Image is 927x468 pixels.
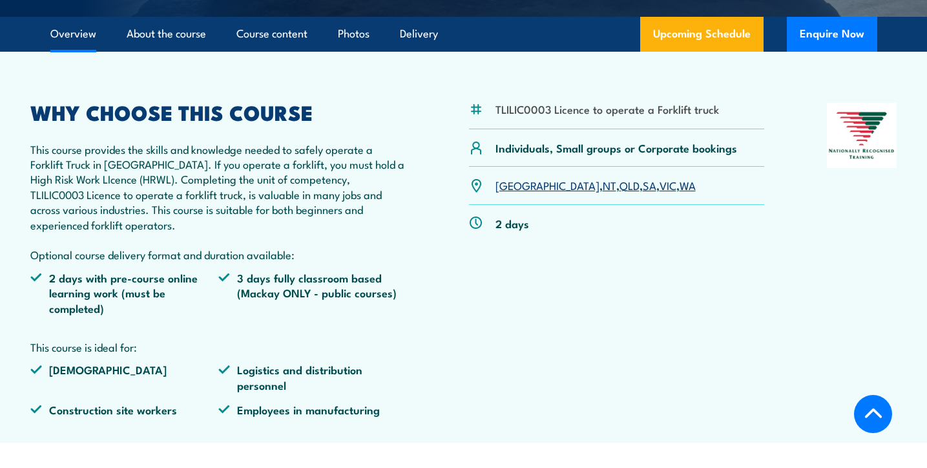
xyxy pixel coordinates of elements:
[218,270,406,315] li: 3 days fully classroom based (Mackay ONLY - public courses)
[643,177,656,193] a: SA
[620,177,640,193] a: QLD
[30,270,218,315] li: 2 days with pre-course online learning work (must be completed)
[660,177,676,193] a: VIC
[338,17,370,51] a: Photos
[495,177,599,193] a: [GEOGRAPHIC_DATA]
[30,103,406,121] h2: WHY CHOOSE THIS COURSE
[236,17,307,51] a: Course content
[218,402,406,417] li: Employees in manufacturing
[495,140,737,155] p: Individuals, Small groups or Corporate bookings
[30,339,406,354] p: This course is ideal for:
[640,17,764,52] a: Upcoming Schedule
[827,103,897,169] img: Nationally Recognised Training logo.
[495,216,529,231] p: 2 days
[400,17,438,51] a: Delivery
[30,142,406,262] p: This course provides the skills and knowledge needed to safely operate a Forklift Truck in [GEOGR...
[603,177,616,193] a: NT
[30,402,218,417] li: Construction site workers
[127,17,206,51] a: About the course
[680,177,696,193] a: WA
[787,17,877,52] button: Enquire Now
[50,17,96,51] a: Overview
[30,362,218,392] li: [DEMOGRAPHIC_DATA]
[495,101,719,116] li: TLILIC0003 Licence to operate a Forklift truck
[495,178,696,193] p: , , , , ,
[218,362,406,392] li: Logistics and distribution personnel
